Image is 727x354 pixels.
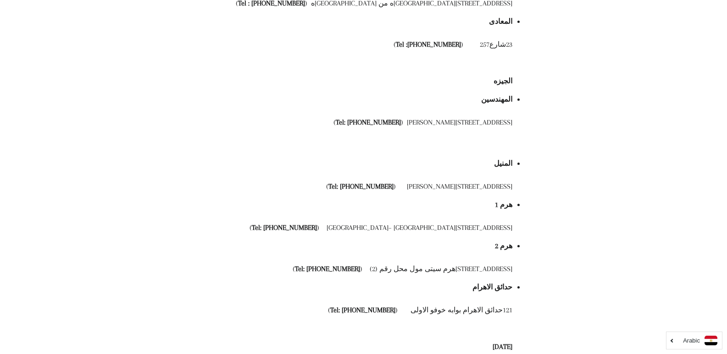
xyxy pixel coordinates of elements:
strong: هرم 1 [495,201,512,209]
strong: المعادى [489,17,512,26]
strong: الجيزه [494,77,512,85]
strong: المنيل [494,159,512,168]
strong: Tel :[PHONE_NUMBER] [396,40,461,49]
div: [STREET_ADDRESS][GEOGRAPHIC_DATA] –[GEOGRAPHIC_DATA] ( ) [214,222,512,234]
strong: Tel: [PHONE_NUMBER] [328,182,394,191]
strong: Tel: [PHONE_NUMBER] [336,118,401,126]
div: [STREET_ADDRESS][PERSON_NAME] ( ) [214,117,512,128]
div: [STREET_ADDRESS]هرم سيتى مول محل رقم (2) ( ) [214,263,512,275]
div: 121حدائق الاهرام بوابه خوفو الاولى ( ) [214,305,512,316]
strong: هرم 2 [495,242,512,250]
strong: المهندسين [481,95,512,103]
strong: Tel: [PHONE_NUMBER] [330,306,395,314]
strong: حدائق الاهرام [472,283,512,291]
strong: Tel: [PHONE_NUMBER] [295,265,360,273]
strong: Tel: [PHONE_NUMBER] [252,223,317,232]
div: [STREET_ADDRESS][PERSON_NAME] ( ) [214,181,512,192]
a: Arabic [671,336,717,345]
strong: [DATE] [493,343,512,351]
div: 23شارع257 ( ) [214,39,512,50]
i: Arabic [683,338,700,343]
